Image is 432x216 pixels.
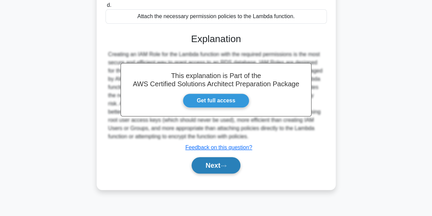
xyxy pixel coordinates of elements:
[192,157,240,174] button: Next
[108,50,324,141] div: Creating an IAM Role for the Lambda function with the required permissions is the most secure and...
[110,33,323,45] h3: Explanation
[183,93,249,108] a: Get full access
[107,2,111,8] span: d.
[185,144,252,150] a: Feedback on this question?
[106,9,327,24] div: Attach the necessary permission policies to the Lambda function.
